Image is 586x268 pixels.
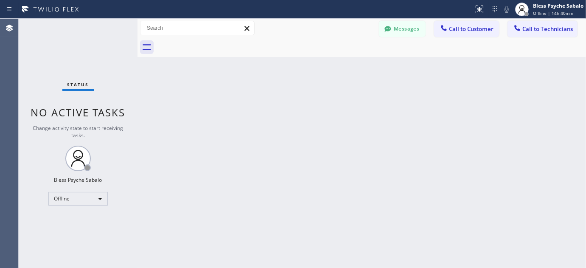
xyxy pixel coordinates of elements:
span: No active tasks [31,105,126,119]
span: Call to Customer [449,25,493,33]
button: Call to Technicians [507,21,578,37]
div: Bless Psyche Sabalo [54,176,102,183]
span: Call to Technicians [522,25,573,33]
span: Change activity state to start receiving tasks. [33,124,123,139]
span: Status [67,82,89,87]
button: Call to Customer [434,21,499,37]
button: Mute [501,3,513,15]
span: Offline | 14h 40min [533,10,573,16]
input: Search [140,21,254,35]
div: Bless Psyche Sabalo [533,2,583,9]
div: Offline [48,192,108,206]
button: Messages [379,21,426,37]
